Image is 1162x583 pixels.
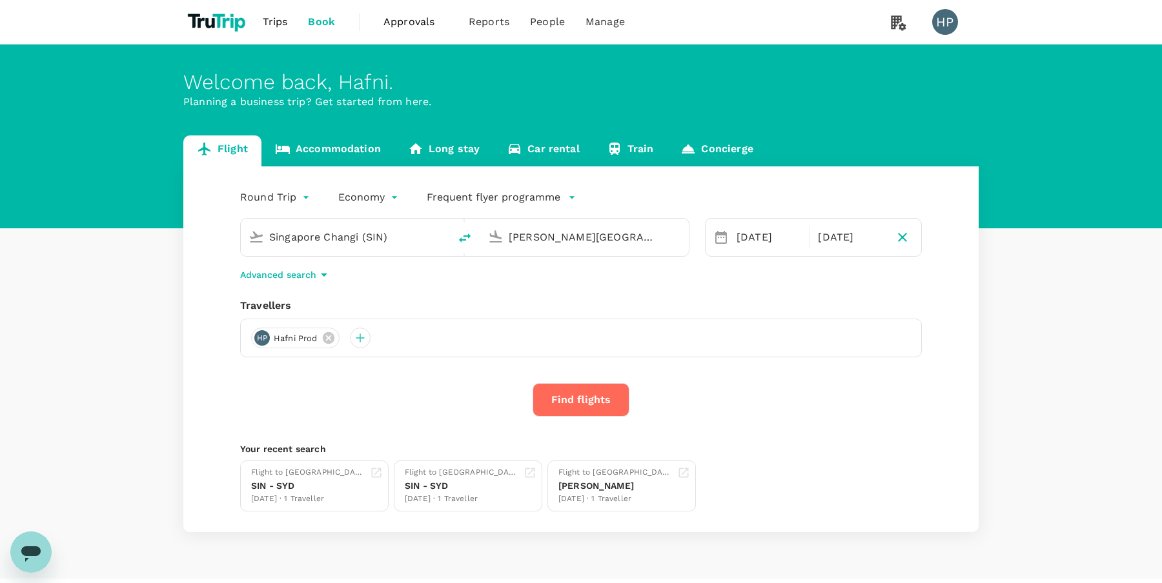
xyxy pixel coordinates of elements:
div: Flight to [GEOGRAPHIC_DATA] [558,466,672,479]
div: HP [254,330,270,346]
a: Train [593,135,668,166]
span: Reports [469,14,509,30]
div: Travellers [240,298,922,313]
input: Depart from [269,227,422,247]
span: Approvals [383,14,448,30]
p: Planning a business trip? Get started from here. [183,94,979,110]
a: Concierge [667,135,766,166]
div: Round Trip [240,187,312,208]
span: Manage [586,14,625,30]
p: Advanced search [240,268,316,281]
a: Car rental [493,135,593,166]
div: [DATE] [731,224,807,250]
div: [DATE] · 1 Traveller [251,493,365,506]
button: delete [449,222,480,253]
div: [DATE] · 1 Traveller [558,493,672,506]
iframe: Button to launch messaging window [10,531,52,573]
a: Accommodation [261,135,394,166]
div: SIN - SYD [251,479,365,493]
div: Economy [338,187,401,208]
div: [PERSON_NAME] [558,479,672,493]
span: Book [308,14,335,30]
div: HPHafni Prod [251,328,340,348]
a: Flight [183,135,261,166]
button: Open [680,235,682,238]
div: Flight to [GEOGRAPHIC_DATA] [405,466,518,479]
div: Welcome back , Hafni . [183,70,979,94]
button: Advanced search [240,267,332,282]
button: Find flights [533,383,629,417]
div: SIN - SYD [405,479,518,493]
p: Frequent flyer programme [427,190,560,205]
button: Open [440,235,443,238]
button: Frequent flyer programme [427,190,576,205]
div: HP [932,9,958,35]
div: Flight to [GEOGRAPHIC_DATA] [251,466,365,479]
span: Trips [263,14,288,30]
p: Your recent search [240,442,922,455]
a: Long stay [394,135,493,166]
span: People [530,14,565,30]
span: Hafni Prod [266,332,325,345]
img: TruTrip logo [183,8,252,36]
input: Going to [509,227,662,247]
div: [DATE] [813,224,888,250]
div: [DATE] · 1 Traveller [405,493,518,506]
